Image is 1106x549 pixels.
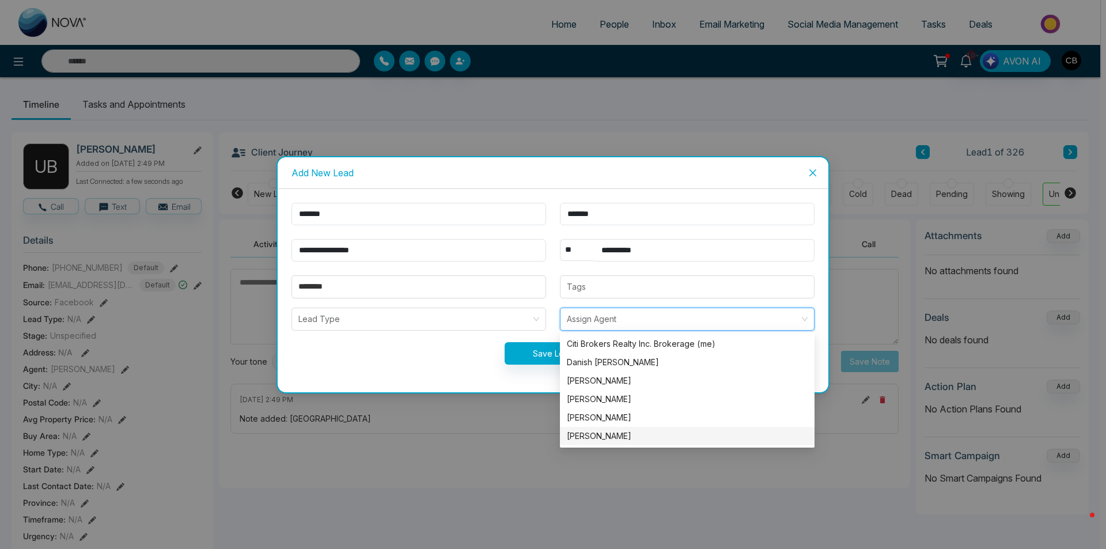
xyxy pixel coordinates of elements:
[567,356,808,369] div: Danish [PERSON_NAME]
[797,157,828,188] button: Close
[808,168,817,177] span: close
[560,427,815,445] div: Manny Chima
[560,353,815,372] div: Danish Brar
[505,342,602,365] button: Save Lead
[567,411,808,424] div: [PERSON_NAME]
[567,338,808,350] div: Citi Brokers Realty Inc. Brokerage (me)
[560,408,815,427] div: Aitzaz Ahmad
[291,166,815,179] div: Add New Lead
[1067,510,1094,537] iframe: Intercom live chat
[567,374,808,387] div: [PERSON_NAME]
[567,393,808,406] div: [PERSON_NAME]
[567,430,808,442] div: [PERSON_NAME]
[560,390,815,408] div: Kamal Chohan
[560,335,815,353] div: Citi Brokers Realty Inc. Brokerage (me)
[560,372,815,390] div: Kanwar Cheema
